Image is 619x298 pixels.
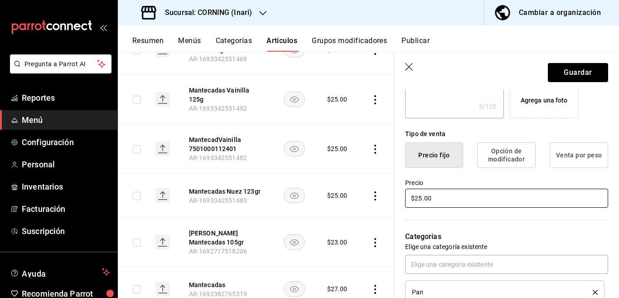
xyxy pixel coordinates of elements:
h3: Sucursal: CORNING (Inari) [158,7,252,18]
span: AR-1693342551492 [189,105,247,112]
p: Elige una categoría existente [405,242,608,251]
input: $0.00 [405,189,608,208]
div: Tipo de venta [405,129,608,139]
button: availability-product [284,188,305,203]
button: edit-product-location [189,135,261,153]
button: actions [371,238,380,247]
p: Categorías [405,231,608,242]
button: open_drawer_menu [100,24,107,31]
button: Publicar [401,36,430,52]
span: Suscripción [22,225,110,237]
button: actions [371,95,380,104]
button: Artículos [266,36,297,52]
div: Agrega una foto [521,96,568,105]
input: Elige una categoría existente [405,255,608,274]
button: actions [371,191,380,200]
span: AR-1692382765319 [189,290,247,298]
span: Personal [22,158,110,171]
span: Configuración [22,136,110,148]
button: delete [586,290,598,295]
button: Resumen [132,36,164,52]
button: actions [371,285,380,294]
label: Precio [405,180,608,186]
span: Pan [412,289,423,295]
button: availability-product [284,281,305,297]
button: Categorías [216,36,252,52]
button: availability-product [284,234,305,250]
button: Opción de modificador [477,142,536,168]
span: Inventarios [22,181,110,193]
div: Cambiar a organización [519,6,601,19]
a: Pregunta a Parrot AI [6,66,111,75]
button: edit-product-location [189,86,261,104]
div: $ 23.00 [327,238,348,247]
div: 5 /125 [479,102,497,111]
span: Menú [22,114,110,126]
span: AR-1693342551468 [189,55,247,63]
span: AR-1693342551482 [189,154,247,161]
button: edit-product-location [189,229,261,247]
span: Ayuda [22,267,98,278]
button: availability-product [284,141,305,156]
button: edit-product-location [189,187,261,196]
div: $ 25.00 [327,144,348,153]
button: Menús [178,36,201,52]
button: edit-product-location [189,280,261,289]
div: $ 25.00 [327,95,348,104]
button: Venta por peso [550,142,608,168]
button: Precio fijo [405,142,463,168]
div: $ 27.00 [327,284,348,293]
div: $ 25.00 [327,191,348,200]
button: Guardar [548,63,608,82]
span: AR-1693342551483 [189,197,247,204]
span: AR-1692717518206 [189,248,247,255]
span: Pregunta a Parrot AI [24,59,97,69]
span: Reportes [22,92,110,104]
button: actions [371,145,380,154]
div: navigation tabs [132,36,619,52]
button: Grupos modificadores [312,36,387,52]
button: Pregunta a Parrot AI [10,54,111,73]
button: availability-product [284,92,305,107]
span: Facturación [22,203,110,215]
